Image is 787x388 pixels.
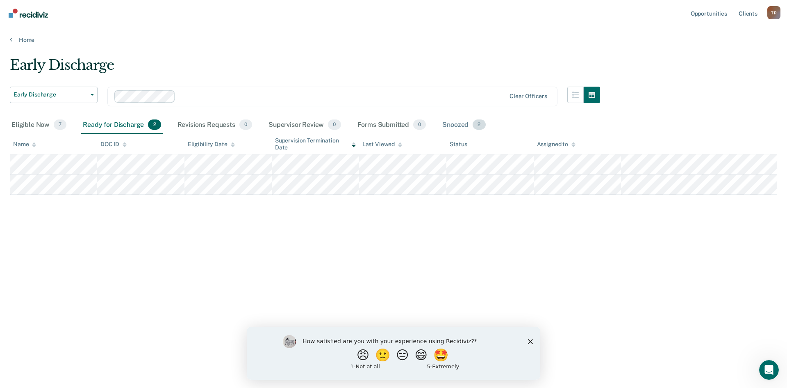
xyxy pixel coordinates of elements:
div: DOC ID [100,141,127,148]
div: Last Viewed [362,141,402,148]
span: Early Discharge [14,91,87,98]
img: Recidiviz [9,9,48,18]
span: 0 [328,119,341,130]
button: Profile dropdown button [767,6,780,19]
a: Home [10,36,777,44]
button: Early Discharge [10,87,98,103]
div: Supervision Termination Date [275,137,356,151]
span: 2 [473,119,485,130]
iframe: Intercom live chat [759,360,779,380]
div: T R [767,6,780,19]
div: Early Discharge [10,57,600,80]
div: Snoozed2 [441,116,487,134]
div: Forms Submitted0 [356,116,428,134]
div: Name [13,141,36,148]
div: Revisions Requests0 [176,116,254,134]
span: 0 [413,119,426,130]
div: Ready for Discharge2 [81,116,162,134]
div: Assigned to [537,141,575,148]
span: 7 [54,119,66,130]
div: Eligible Now7 [10,116,68,134]
div: Status [450,141,467,148]
div: Eligibility Date [188,141,235,148]
div: Clear officers [510,93,547,100]
div: Supervisor Review0 [267,116,343,134]
iframe: Survey by Kim from Recidiviz [247,327,540,380]
span: 2 [148,119,161,130]
span: 0 [239,119,252,130]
